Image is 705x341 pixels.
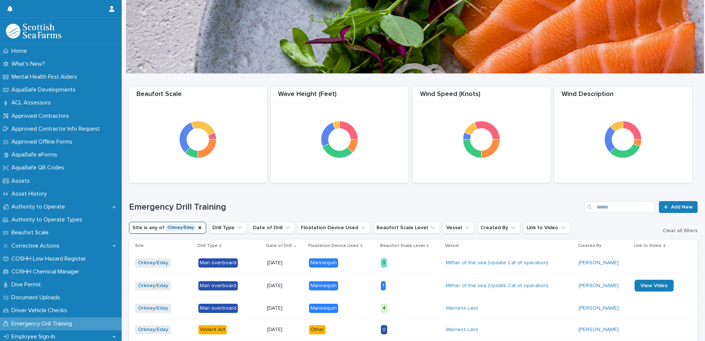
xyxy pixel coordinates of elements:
div: 1 [381,281,386,290]
p: Asset History [8,190,53,197]
p: Beaufort Scale Level [380,242,425,250]
a: Add New [659,201,698,213]
img: bPIBxiqnSb2ggTQWdOVV [6,24,61,38]
p: [DATE] [267,305,303,311]
p: Home [8,48,33,55]
p: Approved Offline Forms [8,138,78,145]
p: Authority to Operate [8,203,71,210]
p: Created By [578,242,601,250]
div: Man overboard [198,304,238,313]
p: AquaSafe Developments [8,86,81,93]
button: Site [129,222,206,234]
a: Orkney/Eday [138,305,168,311]
a: View Video [635,280,674,292]
span: Add New [671,204,693,210]
p: Dive Permit [8,281,47,288]
a: Warness Lass [446,327,478,333]
tr: Orkney/Eday Man overboard[DATE]Mannequin3Mither of the sea (Update Cat of operation) [PERSON_NAME] [129,252,698,274]
button: Date of Drill [250,222,295,234]
div: Other [309,325,326,334]
p: Document Uploads [8,294,66,301]
button: Created By [477,222,520,234]
a: Orkney/Eday [138,327,168,333]
p: Floatation Device Used [308,242,358,250]
p: Authority to Operate Types [8,216,88,223]
a: Mither of the sea (Update Cat of operation) [446,283,548,289]
button: Beaufort Scale Level [373,222,440,234]
h1: Emergency Drill Training [129,202,581,213]
tr: Orkney/Eday Violent Act[DATE]Other0Warness Lass [PERSON_NAME] [129,319,698,340]
button: Link to Video [523,222,570,234]
button: Floatation Device Used [298,222,370,234]
p: Date of Drill [266,242,292,250]
div: 4 [381,304,387,313]
tr: Orkney/Eday Man overboard[DATE]Mannequin1Mither of the sea (Update Cat of operation) [PERSON_NAME... [129,274,698,298]
a: Mither of the sea (Update Cat of operation) [446,260,548,266]
p: Driver Vehicle Checks [8,307,73,314]
p: [DATE] [267,283,303,289]
p: Beaufort Scale [8,229,55,236]
div: Mannequin [309,281,338,290]
p: AquaSafe eForms [8,151,63,158]
p: [DATE] [267,327,303,333]
tr: Orkney/Eday Man overboard[DATE]Mannequin4Warness Lass [PERSON_NAME] [129,298,698,319]
div: Mannequin [309,304,338,313]
p: Drill Type [198,242,218,250]
div: Mannequin [309,258,338,268]
p: Approved Contractors [8,113,75,120]
p: Site [135,242,144,250]
div: Man overboard [198,258,238,268]
div: Beaufort Scale [129,90,267,103]
p: Mental Health First Aiders [8,73,83,80]
a: [PERSON_NAME] [579,327,619,333]
p: COSHH Chemical Manager [8,268,85,275]
p: Employee Sign-In [8,333,61,340]
p: Vessel [445,242,459,250]
a: Orkney/Eday [138,260,168,266]
div: 0 [381,325,387,334]
button: Drill Type [209,222,247,234]
p: AquaSafe QR Codes [8,164,70,171]
p: Assets [8,178,36,185]
p: COSHH Low Hazard Register [8,255,92,262]
input: Search [584,201,654,213]
a: Warness Lass [446,305,478,311]
div: Wind Description [554,90,692,103]
div: Wave Height (Feet) [271,90,409,103]
a: [PERSON_NAME] [579,283,619,289]
div: 3 [381,258,387,268]
div: Violent Act [198,325,227,334]
p: ACL Assessors [8,99,57,106]
p: Link to Video [634,242,661,250]
span: Clear all filters [663,228,698,233]
span: View Video [640,283,668,288]
div: Wind Speed (Knots) [413,90,551,103]
p: [DATE] [267,260,303,266]
button: Vessel [443,222,474,234]
p: Corrective Actions [8,242,65,249]
a: [PERSON_NAME] [579,260,619,266]
p: What's New? [8,61,51,68]
div: Man overboard [198,281,238,290]
p: Emergency Drill Training [8,320,78,327]
a: [PERSON_NAME] [579,305,619,311]
button: Clear all filters [657,228,698,233]
a: Orkney/Eday [138,283,168,289]
p: Approved Contractor Info Request [8,125,106,132]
